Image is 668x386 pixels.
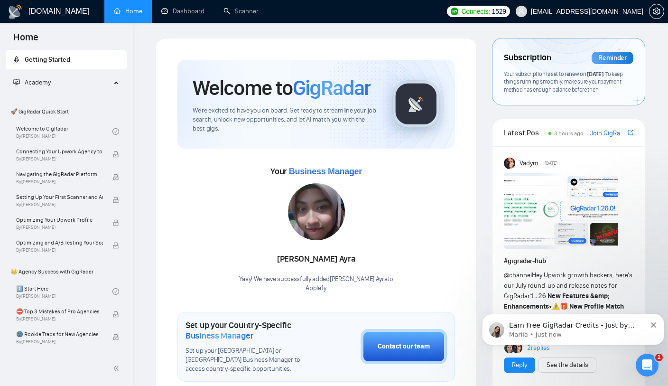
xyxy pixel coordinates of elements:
span: 🚀 GigRadar Quick Start [7,102,126,121]
span: Business Manager [289,167,362,176]
span: ⛔ Top 3 Mistakes of Pro Agencies [16,307,103,316]
span: Home [6,30,46,50]
h1: # gigradar-hub [504,256,633,266]
span: check-circle [112,288,119,295]
span: @channel [504,271,532,279]
iframe: Intercom notifications message [478,294,668,360]
span: Academy [25,78,51,86]
img: F09AC4U7ATU-image.png [504,173,618,249]
a: Reply [512,360,527,370]
div: Yaay! We have successfully added [PERSON_NAME] Ayra to [239,275,393,293]
span: Business Manager [186,330,253,341]
span: Subscription [504,50,551,66]
span: Academy [13,78,51,86]
span: Navigating the GigRadar Platform [16,169,103,179]
span: fund-projection-screen [13,79,20,85]
span: lock [112,174,119,180]
span: Setting Up Your First Scanner and Auto-Bidder [16,192,103,202]
span: Optimizing Your Upwork Profile [16,215,103,225]
span: lock [112,151,119,158]
h1: Set up your Country-Specific [186,320,313,341]
a: 1️⃣ Start HereBy[PERSON_NAME] [16,281,112,302]
span: [DATE] [587,70,603,77]
span: Vadym [520,158,538,169]
a: setting [649,8,664,15]
a: dashboardDashboard [161,7,204,15]
span: setting [649,8,664,15]
span: Your [270,166,362,177]
span: We're excited to have you on board. Get ready to streamline your job search, unlock new opportuni... [193,106,377,133]
img: Vadym [504,158,515,169]
span: lock [112,197,119,203]
span: Connects: [461,6,490,17]
span: Getting Started [25,56,70,64]
img: gigradar-logo.png [392,80,440,128]
a: Join GigRadar Slack Community [590,128,626,139]
iframe: Intercom live chat [636,354,659,377]
a: See the details [547,360,588,370]
a: searchScanner [223,7,259,15]
span: Connecting Your Upwork Agency to GigRadar [16,147,103,156]
div: Contact our team [378,341,430,352]
span: 3 hours ago [554,130,584,137]
span: Optimizing and A/B Testing Your Scanner for Better Results [16,238,103,247]
button: Reply [504,358,535,373]
span: lock [112,334,119,340]
div: Reminder [592,52,633,64]
button: setting [649,4,664,19]
button: See the details [538,358,596,373]
img: 1698924227594-IMG-20231023-WA0128.jpg [288,183,345,240]
span: export [628,129,633,136]
span: Your subscription is set to renew on . To keep things running smoothly, make sure your payment me... [504,70,622,93]
li: Getting Started [6,50,127,69]
span: [DATE] [545,159,557,168]
a: Welcome to GigRadarBy[PERSON_NAME] [16,121,112,142]
img: upwork-logo.png [451,8,458,15]
span: double-left [113,364,122,373]
span: rocket [13,56,20,63]
span: By [PERSON_NAME] [16,156,103,162]
span: By [PERSON_NAME] [16,202,103,207]
span: Set up your [GEOGRAPHIC_DATA] or [GEOGRAPHIC_DATA] Business Manager to access country-specific op... [186,347,313,374]
span: lock [112,311,119,318]
div: [PERSON_NAME] Ayra [239,251,393,267]
strong: New Features &amp; Enhancements [504,292,610,311]
span: 🌚 Rookie Traps for New Agencies [16,330,103,339]
h1: Welcome to [193,75,371,101]
span: GigRadar [293,75,371,101]
button: Contact our team [361,329,447,364]
span: 1 [655,354,663,361]
span: check-circle [112,128,119,135]
a: homeHome [114,7,142,15]
span: 👑 Agency Success with GigRadar [7,262,126,281]
code: 1.26 [530,292,546,300]
span: By [PERSON_NAME] [16,179,103,185]
span: 1529 [492,6,506,17]
span: lock [112,219,119,226]
span: lock [112,242,119,249]
span: Latest Posts from the GigRadar Community [504,127,546,139]
span: Hey Upwork growth hackers, here's our July round-up and release notes for GigRadar • is your prof... [504,271,632,321]
span: By [PERSON_NAME] [16,225,103,230]
span: By [PERSON_NAME] [16,316,103,322]
p: Applefy . [239,284,393,293]
img: logo [8,4,23,19]
span: By [PERSON_NAME] [16,247,103,253]
span: By [PERSON_NAME] [16,339,103,345]
a: export [628,128,633,137]
span: user [518,8,525,15]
